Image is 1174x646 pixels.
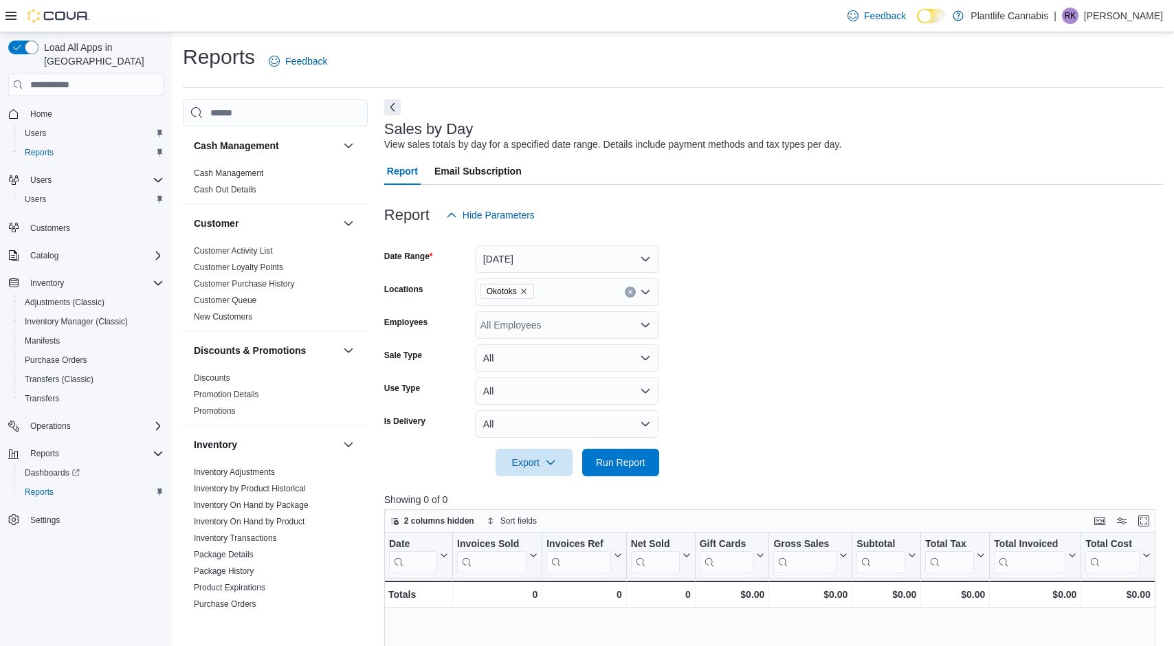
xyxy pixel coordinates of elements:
[38,41,164,68] span: Load All Apps in [GEOGRAPHIC_DATA]
[340,342,357,359] button: Discounts & Promotions
[14,312,169,331] button: Inventory Manager (Classic)
[194,517,304,526] a: Inventory On Hand by Product
[389,538,437,551] div: Date
[340,215,357,232] button: Customer
[194,406,236,416] a: Promotions
[1136,513,1152,529] button: Enter fullscreen
[194,533,277,544] span: Inventory Transactions
[8,98,164,566] nav: Complex example
[19,313,164,330] span: Inventory Manager (Classic)
[699,538,764,573] button: Gift Cards
[194,599,256,610] span: Purchase Orders
[640,287,651,298] button: Open list of options
[194,533,277,543] a: Inventory Transactions
[194,566,254,576] a: Package History
[925,586,985,603] div: $0.00
[25,374,93,385] span: Transfers (Classic)
[183,370,368,425] div: Discounts & Promotions
[384,121,474,137] h3: Sales by Day
[994,586,1076,603] div: $0.00
[194,246,273,256] a: Customer Activity List
[856,538,905,573] div: Subtotal
[1085,586,1150,603] div: $0.00
[340,137,357,154] button: Cash Management
[496,449,573,476] button: Export
[925,538,974,551] div: Total Tax
[14,293,169,312] button: Adjustments (Classic)
[856,538,905,551] div: Subtotal
[194,467,275,477] a: Inventory Adjustments
[194,312,252,322] a: New Customers
[457,538,527,551] div: Invoices Sold
[183,165,368,203] div: Cash Management
[25,219,164,236] span: Customers
[25,445,65,462] button: Reports
[194,405,236,416] span: Promotions
[582,449,659,476] button: Run Report
[3,217,169,237] button: Customers
[994,538,1065,573] div: Total Invoiced
[194,344,306,357] h3: Discounts & Promotions
[389,538,437,573] div: Date
[19,390,65,407] a: Transfers
[1062,8,1078,24] div: Roderick King
[385,513,480,529] button: 2 columns hidden
[194,344,337,357] button: Discounts & Promotions
[194,139,337,153] button: Cash Management
[25,275,69,291] button: Inventory
[546,538,621,573] button: Invoices Ref
[30,515,60,526] span: Settings
[194,500,309,510] a: Inventory On Hand by Package
[925,538,985,573] button: Total Tax
[25,297,104,308] span: Adjustments (Classic)
[30,278,64,289] span: Inventory
[1085,538,1139,573] div: Total Cost
[194,245,273,256] span: Customer Activity List
[457,538,527,573] div: Invoices Sold
[25,316,128,327] span: Inventory Manager (Classic)
[630,538,679,551] div: Net Sold
[194,295,256,306] span: Customer Queue
[25,445,164,462] span: Reports
[3,274,169,293] button: Inventory
[773,538,837,573] div: Gross Sales
[500,515,537,526] span: Sort fields
[14,190,169,209] button: Users
[14,463,169,482] a: Dashboards
[19,125,52,142] a: Users
[25,172,164,188] span: Users
[773,586,848,603] div: $0.00
[699,538,753,573] div: Gift Card Sales
[384,416,425,427] label: Is Delivery
[457,586,538,603] div: 0
[3,246,169,265] button: Catalog
[194,184,256,195] span: Cash Out Details
[194,278,295,289] span: Customer Purchase History
[699,586,764,603] div: $0.00
[384,99,401,115] button: Next
[194,549,254,560] span: Package Details
[19,333,65,349] a: Manifests
[925,538,974,573] div: Total Tax
[30,223,70,234] span: Customers
[856,538,916,573] button: Subtotal
[25,172,57,188] button: Users
[194,311,252,322] span: New Customers
[856,586,916,603] div: $0.00
[194,139,279,153] h3: Cash Management
[25,335,60,346] span: Manifests
[194,599,256,609] a: Purchase Orders
[1084,8,1163,24] p: [PERSON_NAME]
[25,247,64,264] button: Catalog
[14,389,169,408] button: Transfers
[388,586,448,603] div: Totals
[504,449,564,476] span: Export
[19,191,52,208] a: Users
[19,352,164,368] span: Purchase Orders
[25,511,164,528] span: Settings
[30,421,71,432] span: Operations
[194,185,256,194] a: Cash Out Details
[630,538,679,573] div: Net Sold
[25,512,65,528] a: Settings
[194,583,265,592] a: Product Expirations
